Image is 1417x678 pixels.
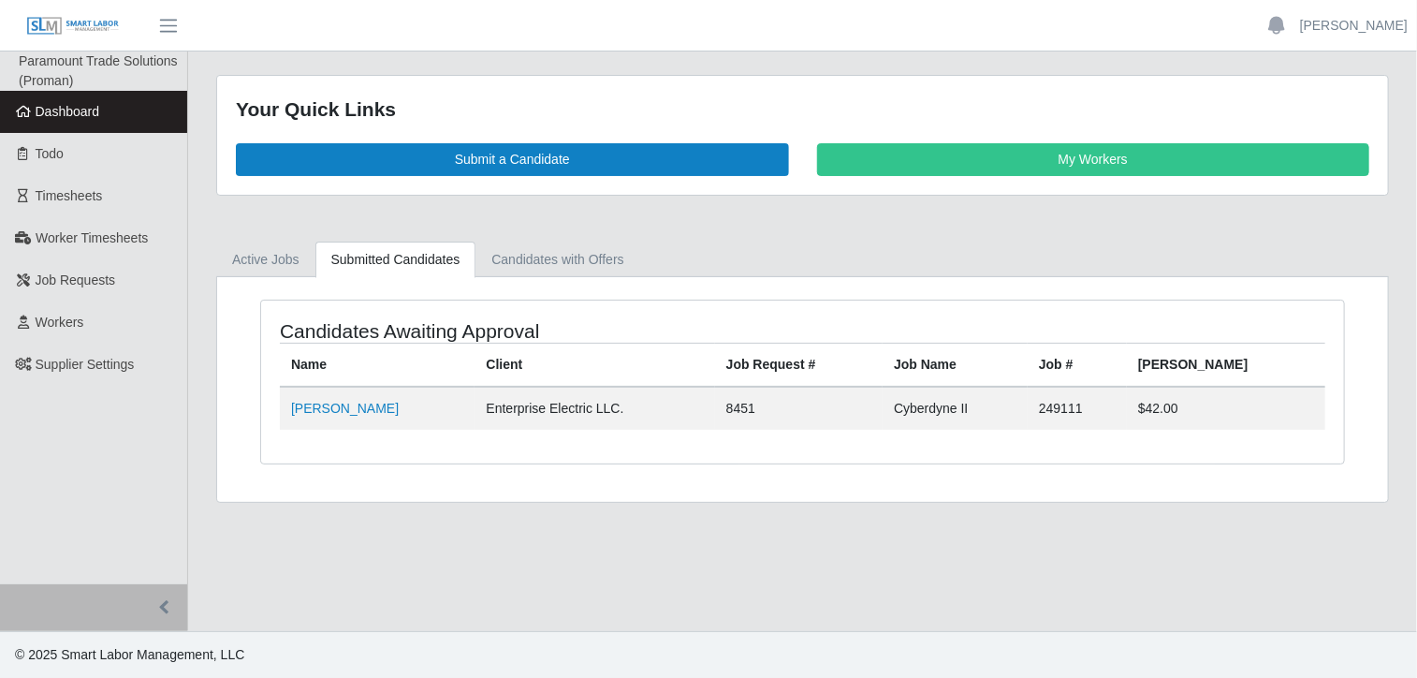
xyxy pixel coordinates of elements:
[475,242,639,278] a: Candidates with Offers
[216,242,315,278] a: Active Jobs
[715,387,883,430] td: 8451
[1028,343,1127,387] th: Job #
[15,647,244,662] span: © 2025 Smart Labor Management, LLC
[1300,16,1408,36] a: [PERSON_NAME]
[883,343,1028,387] th: Job Name
[36,273,116,287] span: Job Requests
[817,143,1370,176] a: My Workers
[315,242,476,278] a: Submitted Candidates
[280,343,475,387] th: Name
[26,16,120,37] img: SLM Logo
[236,95,1369,125] div: Your Quick Links
[475,343,714,387] th: Client
[1127,343,1325,387] th: [PERSON_NAME]
[475,387,714,430] td: Enterprise Electric LLC.
[883,387,1028,430] td: Cyberdyne II
[236,143,789,176] a: Submit a Candidate
[36,315,84,330] span: Workers
[36,357,135,372] span: Supplier Settings
[36,230,148,245] span: Worker Timesheets
[1028,387,1127,430] td: 249111
[19,53,178,88] span: Paramount Trade Solutions (Proman)
[36,146,64,161] span: Todo
[1127,387,1325,430] td: $42.00
[36,104,100,119] span: Dashboard
[291,401,399,416] a: [PERSON_NAME]
[715,343,883,387] th: Job Request #
[36,188,103,203] span: Timesheets
[280,319,699,343] h4: Candidates Awaiting Approval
